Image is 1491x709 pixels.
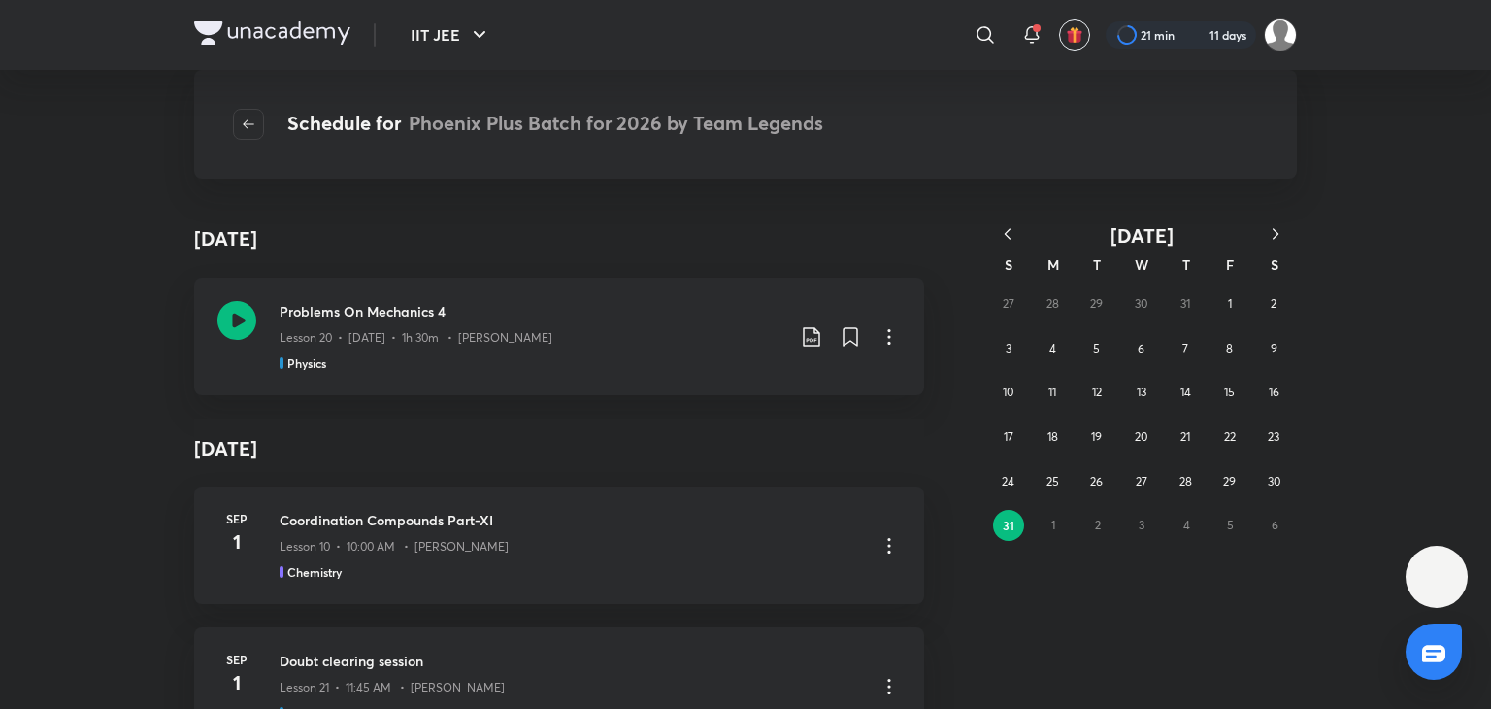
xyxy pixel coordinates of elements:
[1226,341,1233,355] abbr: August 8, 2025
[1126,466,1157,497] button: August 27, 2025
[1170,333,1201,364] button: August 7, 2025
[1005,255,1012,274] abbr: Sunday
[1264,18,1297,51] img: Shreyas Bhanu
[280,538,509,556] p: Lesson 10 • 10:00 AM • [PERSON_NAME]
[194,278,924,395] a: Problems On Mechanics 4Lesson 20 • [DATE] • 1h 30m • [PERSON_NAME]Physics
[1093,341,1100,355] abbr: August 5, 2025
[1170,377,1201,408] button: August 14, 2025
[1214,377,1245,408] button: August 15, 2025
[1003,518,1014,533] abbr: August 31, 2025
[1049,341,1056,355] abbr: August 4, 2025
[194,419,924,479] h4: [DATE]
[1006,341,1011,355] abbr: August 3, 2025
[1091,429,1102,444] abbr: August 19, 2025
[1059,19,1090,51] button: avatar
[1048,385,1056,399] abbr: August 11, 2025
[1170,422,1201,453] button: August 21, 2025
[1046,474,1059,489] abbr: August 25, 2025
[1081,422,1112,453] button: August 19, 2025
[1269,385,1279,399] abbr: August 16, 2025
[399,16,503,54] button: IIT JEE
[993,510,1024,541] button: August 31, 2025
[1258,288,1289,320] button: August 2, 2025
[1271,255,1278,274] abbr: Saturday
[1425,565,1448,589] img: ttu
[1137,385,1146,399] abbr: August 13, 2025
[280,510,862,530] h3: Coordination Compounds Part-XI
[1224,429,1236,444] abbr: August 22, 2025
[409,110,823,136] span: Phoenix Plus Batch for 2026 by Team Legends
[1081,466,1112,497] button: August 26, 2025
[993,466,1024,497] button: August 24, 2025
[217,527,256,557] h4: 1
[1271,296,1276,311] abbr: August 2, 2025
[1182,341,1188,355] abbr: August 7, 2025
[993,377,1024,408] button: August 10, 2025
[1226,255,1234,274] abbr: Friday
[280,651,862,671] h3: Doubt clearing session
[1228,296,1232,311] abbr: August 1, 2025
[993,422,1024,453] button: August 17, 2025
[1003,385,1013,399] abbr: August 10, 2025
[287,563,342,581] h5: Chemistry
[1271,341,1277,355] abbr: August 9, 2025
[1223,474,1236,489] abbr: August 29, 2025
[1047,255,1059,274] abbr: Monday
[1258,422,1289,453] button: August 23, 2025
[1126,333,1157,364] button: August 6, 2025
[217,651,256,668] h6: Sep
[194,21,350,45] img: Company Logo
[194,21,350,50] a: Company Logo
[1180,429,1190,444] abbr: August 21, 2025
[1138,341,1144,355] abbr: August 6, 2025
[280,329,552,347] p: Lesson 20 • [DATE] • 1h 30m • [PERSON_NAME]
[1179,474,1192,489] abbr: August 28, 2025
[1135,255,1148,274] abbr: Wednesday
[993,333,1024,364] button: August 3, 2025
[1258,466,1289,497] button: August 30, 2025
[1037,466,1068,497] button: August 25, 2025
[1047,429,1058,444] abbr: August 18, 2025
[1186,25,1206,45] img: streak
[1081,333,1112,364] button: August 5, 2025
[1037,377,1068,408] button: August 11, 2025
[1093,255,1101,274] abbr: Tuesday
[1126,377,1157,408] button: August 13, 2025
[1182,255,1190,274] abbr: Thursday
[1126,422,1157,453] button: August 20, 2025
[1110,222,1174,249] span: [DATE]
[194,224,257,253] h4: [DATE]
[1214,422,1245,453] button: August 22, 2025
[1037,422,1068,453] button: August 18, 2025
[280,301,784,321] h3: Problems On Mechanics 4
[1092,385,1102,399] abbr: August 12, 2025
[1135,429,1147,444] abbr: August 20, 2025
[1224,385,1235,399] abbr: August 15, 2025
[217,668,256,697] h4: 1
[1268,474,1280,489] abbr: August 30, 2025
[1090,474,1103,489] abbr: August 26, 2025
[1037,333,1068,364] button: August 4, 2025
[287,354,326,372] h5: Physics
[1029,223,1254,248] button: [DATE]
[1002,474,1014,489] abbr: August 24, 2025
[1081,377,1112,408] button: August 12, 2025
[280,679,505,696] p: Lesson 21 • 11:45 AM • [PERSON_NAME]
[217,510,256,527] h6: Sep
[1180,385,1191,399] abbr: August 14, 2025
[1136,474,1147,489] abbr: August 27, 2025
[1258,377,1289,408] button: August 16, 2025
[1268,429,1279,444] abbr: August 23, 2025
[1258,333,1289,364] button: August 9, 2025
[287,109,823,140] h4: Schedule for
[1170,466,1201,497] button: August 28, 2025
[1214,466,1245,497] button: August 29, 2025
[194,487,924,604] a: Sep1Coordination Compounds Part-XILesson 10 • 10:00 AM • [PERSON_NAME]Chemistry
[1214,288,1245,320] button: August 1, 2025
[1066,26,1083,44] img: avatar
[1214,333,1245,364] button: August 8, 2025
[1004,429,1013,444] abbr: August 17, 2025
